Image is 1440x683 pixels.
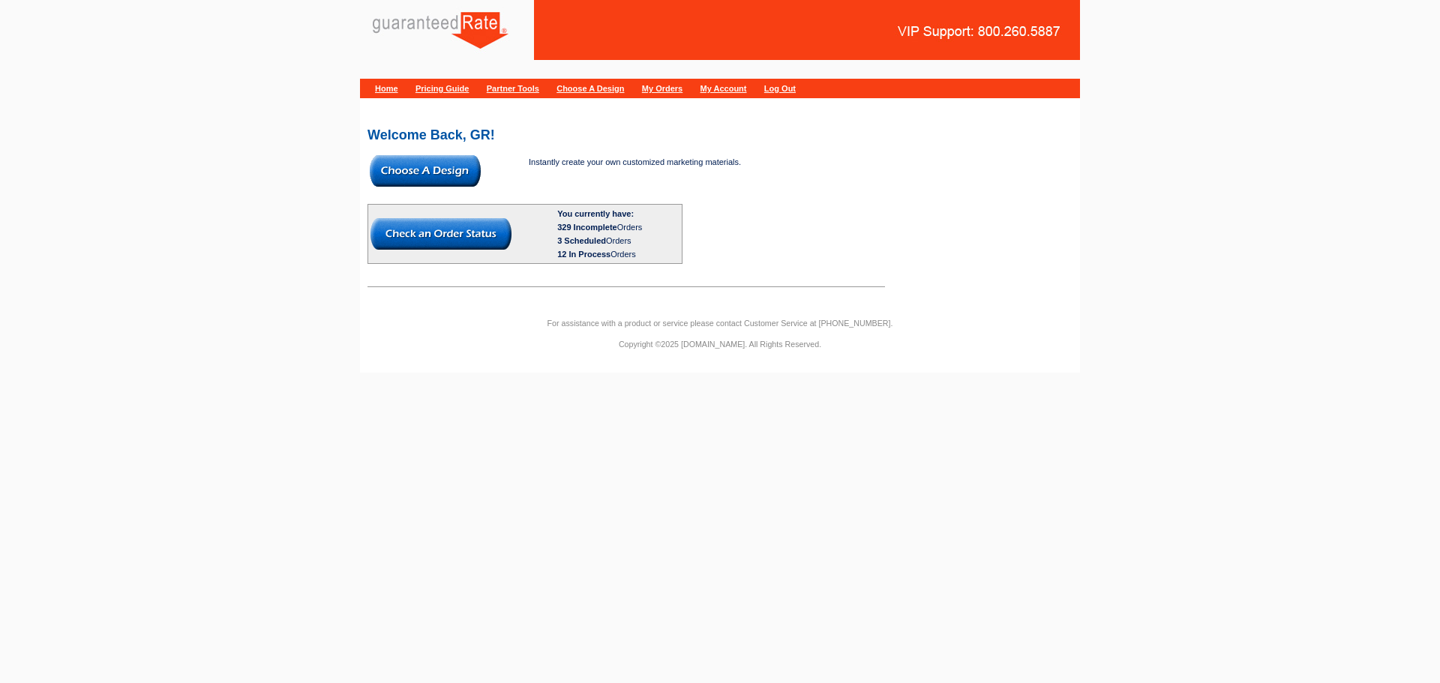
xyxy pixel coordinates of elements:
[370,155,481,187] img: button-choose-design.gif
[370,218,511,250] img: button-check-order-status.gif
[557,250,610,259] span: 12 In Process
[487,84,539,93] a: Partner Tools
[556,84,624,93] a: Choose A Design
[367,128,1072,142] h2: Welcome Back, GR!
[360,316,1080,330] p: For assistance with a product or service please contact Customer Service at [PHONE_NUMBER].
[360,337,1080,351] p: Copyright ©2025 [DOMAIN_NAME]. All Rights Reserved.
[764,84,796,93] a: Log Out
[642,84,682,93] a: My Orders
[557,236,606,245] span: 3 Scheduled
[700,84,747,93] a: My Account
[375,84,398,93] a: Home
[529,157,741,166] span: Instantly create your own customized marketing materials.
[557,223,616,232] span: 329 Incomplete
[557,220,679,261] div: Orders Orders Orders
[415,84,469,93] a: Pricing Guide
[557,209,634,218] b: You currently have:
